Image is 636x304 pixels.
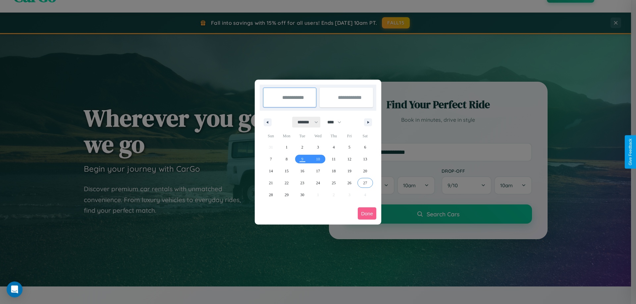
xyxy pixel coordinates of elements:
[279,131,294,141] span: Mon
[357,141,373,153] button: 6
[279,165,294,177] button: 15
[342,153,357,165] button: 12
[279,153,294,165] button: 8
[279,189,294,201] button: 29
[263,177,279,189] button: 21
[342,177,357,189] button: 26
[279,177,294,189] button: 22
[310,177,326,189] button: 24
[294,165,310,177] button: 16
[316,153,320,165] span: 10
[294,177,310,189] button: 23
[326,165,342,177] button: 18
[628,139,633,165] div: Give Feedback
[300,189,304,201] span: 30
[347,165,351,177] span: 19
[364,141,366,153] span: 6
[357,165,373,177] button: 20
[357,177,373,189] button: 27
[294,141,310,153] button: 2
[310,141,326,153] button: 3
[332,177,336,189] span: 25
[269,177,273,189] span: 21
[333,141,335,153] span: 4
[263,165,279,177] button: 14
[316,177,320,189] span: 24
[300,165,304,177] span: 16
[270,153,272,165] span: 7
[358,207,376,220] button: Done
[326,131,342,141] span: Thu
[326,177,342,189] button: 25
[269,189,273,201] span: 28
[342,131,357,141] span: Fri
[310,131,326,141] span: Wed
[269,165,273,177] span: 14
[326,153,342,165] button: 11
[286,141,288,153] span: 1
[279,141,294,153] button: 1
[285,189,289,201] span: 29
[285,165,289,177] span: 15
[7,282,23,297] div: Open Intercom Messenger
[300,177,304,189] span: 23
[363,177,367,189] span: 27
[363,165,367,177] span: 20
[263,153,279,165] button: 7
[310,165,326,177] button: 17
[301,153,303,165] span: 9
[357,131,373,141] span: Sat
[294,131,310,141] span: Tue
[347,153,351,165] span: 12
[263,189,279,201] button: 28
[294,189,310,201] button: 30
[294,153,310,165] button: 9
[332,165,336,177] span: 18
[342,141,357,153] button: 5
[332,153,336,165] span: 11
[317,141,319,153] span: 3
[286,153,288,165] span: 8
[301,141,303,153] span: 2
[285,177,289,189] span: 22
[263,131,279,141] span: Sun
[316,165,320,177] span: 17
[310,153,326,165] button: 10
[326,141,342,153] button: 4
[363,153,367,165] span: 13
[348,141,350,153] span: 5
[342,165,357,177] button: 19
[347,177,351,189] span: 26
[357,153,373,165] button: 13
